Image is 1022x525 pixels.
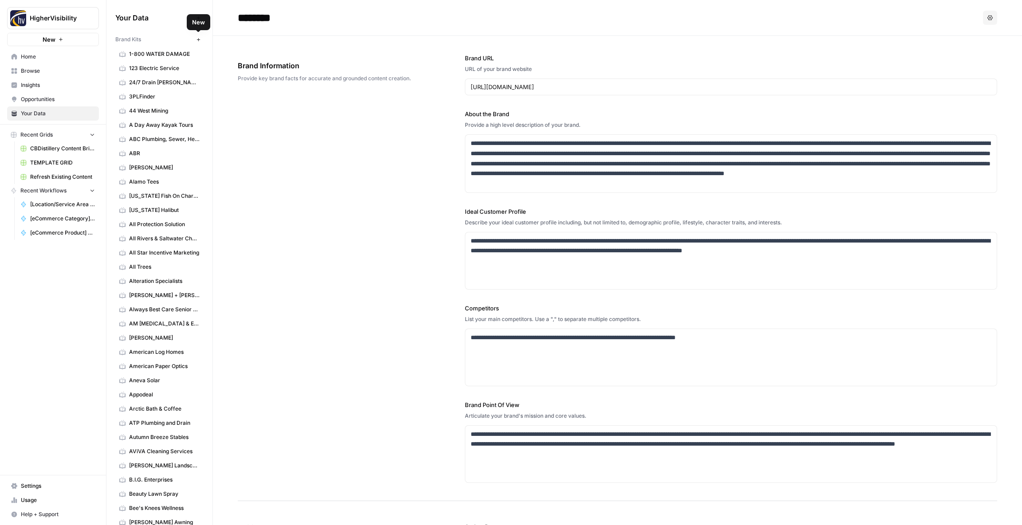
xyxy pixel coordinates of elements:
[129,405,200,413] span: Arctic Bath & Coffee
[21,95,95,103] span: Opportunities
[115,118,204,132] a: A Day Away Kayak Tours
[465,315,997,323] div: List your main competitors. Use a "," to separate multiple competitors.
[465,219,997,227] div: Describe your ideal customer profile including, but not limited to, demographic profile, lifestyl...
[115,175,204,189] a: Alamo Tees
[129,107,200,115] span: 44 West Mining
[20,131,53,139] span: Recent Grids
[129,121,200,129] span: A Day Away Kayak Tours
[7,106,99,121] a: Your Data
[7,7,99,29] button: Workspace: HigherVisibility
[115,317,204,331] a: AM [MEDICAL_DATA] & Endocrinology Center
[465,400,997,409] label: Brand Point Of View
[115,416,204,430] a: ATP Plumbing and Drain
[129,220,200,228] span: All Protection Solution
[129,320,200,328] span: AM [MEDICAL_DATA] & Endocrinology Center
[115,331,204,345] a: [PERSON_NAME]
[21,496,95,504] span: Usage
[115,458,204,473] a: [PERSON_NAME] Landscapes
[7,507,99,521] button: Help + Support
[129,376,200,384] span: Aneva Solar
[115,288,204,302] a: [PERSON_NAME] + [PERSON_NAME]
[21,510,95,518] span: Help + Support
[7,184,99,197] button: Recent Workflows
[129,476,200,484] span: B.I.G. Enterprises
[7,33,99,46] button: New
[21,53,95,61] span: Home
[115,35,141,43] span: Brand Kits
[30,173,95,181] span: Refresh Existing Content
[465,121,997,129] div: Provide a high level description of your brand.
[30,145,95,153] span: CBDistillery Content Briefs
[21,67,95,75] span: Browse
[238,60,415,71] span: Brand Information
[7,128,99,141] button: Recent Grids
[21,482,95,490] span: Settings
[30,14,83,23] span: HigherVisibility
[115,274,204,288] a: Alteration Specialists
[115,359,204,373] a: American Paper Optics
[16,197,99,212] a: [Location/Service Area Page] Content Brief to Service Page
[129,504,200,512] span: Bee's Knees Wellness
[115,487,204,501] a: Beauty Lawn Spray
[115,246,204,260] a: All Star Incentive Marketing
[129,50,200,58] span: 1-800 WATER DAMAGE
[115,90,204,104] a: 3PLFinder
[115,104,204,118] a: 44 West Mining
[115,373,204,388] a: Aneva Solar
[129,78,200,86] span: 24/7 Drain [PERSON_NAME]
[30,159,95,167] span: TEMPLATE GRID
[30,229,95,237] span: [eCommerce Product] Keyword to Content Brief
[465,207,997,216] label: Ideal Customer Profile
[465,110,997,118] label: About the Brand
[7,64,99,78] a: Browse
[129,277,200,285] span: Alteration Specialists
[21,81,95,89] span: Insights
[16,226,99,240] a: [eCommerce Product] Keyword to Content Brief
[10,10,26,26] img: HigherVisibility Logo
[238,74,415,82] span: Provide key brand facts for accurate and grounded content creation.
[115,217,204,231] a: All Protection Solution
[129,291,200,299] span: [PERSON_NAME] + [PERSON_NAME]
[115,203,204,217] a: [US_STATE] Halibut
[7,78,99,92] a: Insights
[129,192,200,200] span: [US_STATE] Fish On Charters
[129,64,200,72] span: 123 Electric Service
[30,215,95,223] span: [eCommerce Category] Content Brief to Category Page
[16,212,99,226] a: [eCommerce Category] Content Brief to Category Page
[129,362,200,370] span: American Paper Optics
[129,447,200,455] span: AViVA Cleaning Services
[16,170,99,184] a: Refresh Existing Content
[129,391,200,399] span: Appodeal
[115,132,204,146] a: ABC Plumbing, Sewer, Heating, Cooling and Electric
[115,473,204,487] a: B.I.G. Enterprises
[129,164,200,172] span: [PERSON_NAME]
[115,444,204,458] a: AViVA Cleaning Services
[115,47,204,61] a: 1-800 WATER DAMAGE
[465,54,997,63] label: Brand URL
[465,412,997,420] div: Articulate your brand's mission and core values.
[129,462,200,470] span: [PERSON_NAME] Landscapes
[465,65,997,73] div: URL of your brand website
[115,402,204,416] a: Arctic Bath & Coffee
[30,200,95,208] span: [Location/Service Area Page] Content Brief to Service Page
[20,187,67,195] span: Recent Workflows
[115,12,193,23] span: Your Data
[129,419,200,427] span: ATP Plumbing and Drain
[115,430,204,444] a: Autumn Breeze Stables
[129,93,200,101] span: 3PLFinder
[115,61,204,75] a: 123 Electric Service
[129,433,200,441] span: Autumn Breeze Stables
[7,479,99,493] a: Settings
[129,178,200,186] span: Alamo Tees
[16,141,99,156] a: CBDistillery Content Briefs
[129,263,200,271] span: All Trees
[465,304,997,313] label: Competitors
[7,92,99,106] a: Opportunities
[115,345,204,359] a: American Log Homes
[7,493,99,507] a: Usage
[115,501,204,515] a: Bee's Knees Wellness
[16,156,99,170] a: TEMPLATE GRID
[115,231,204,246] a: All Rivers & Saltwater Charters
[129,149,200,157] span: ABR
[129,490,200,498] span: Beauty Lawn Spray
